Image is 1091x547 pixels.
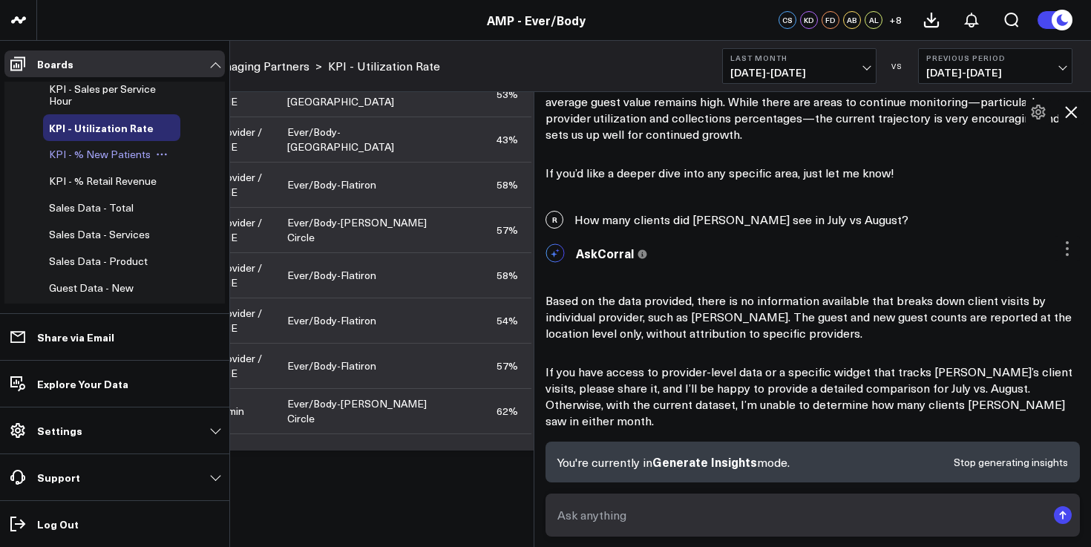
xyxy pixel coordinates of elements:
div: Provider / LME [215,170,274,200]
p: You're currently in mode. [557,453,790,471]
span: Sales Data - Total [49,200,134,214]
a: KPI - Sales per Service Hour [49,83,161,107]
span: KPI - Utilization Rate [49,120,154,135]
a: Guest Data - New [49,282,134,294]
div: 53% [497,87,518,102]
div: 57% [497,223,518,238]
span: R [545,211,563,229]
div: CS [779,11,796,29]
a: Sales Data - Total [49,202,134,214]
a: AMP - Ever/Body [487,12,586,28]
p: Overall, the business is showing strong positive trends in both revenue and collections across al... [545,61,1080,143]
div: Ever/Body-[PERSON_NAME] Circle [287,396,430,426]
a: KPI - Utilization Rate [328,58,440,74]
span: KPI - Sales per Service Hour [49,82,156,108]
a: Log Out [4,511,225,537]
span: Generate Insights [652,453,757,470]
span: KPI - % Retail Revenue [49,174,157,188]
span: Guest Data - New [49,281,134,295]
p: Boards [37,58,73,70]
span: [DATE] - [DATE] [730,67,868,79]
div: Provider / LME [215,215,274,245]
div: Ever/Body-Flatiron [287,268,376,283]
p: If you have access to provider-level data or a specific widget that tracks [PERSON_NAME]’s client... [545,364,1080,429]
span: [DATE] - [DATE] [926,67,1064,79]
div: How many clients did [PERSON_NAME] see in July vs August? [534,203,1091,236]
p: Share via Email [37,331,114,343]
div: Provider / LME [215,79,274,109]
a: KPI - % New Patients [49,148,151,160]
p: Explore Your Data [37,378,128,390]
b: Previous Period [926,53,1064,62]
button: Stop generating insights [954,457,1068,468]
div: 54% [497,313,518,328]
div: AB [843,11,861,29]
div: Ever/Body-[GEOGRAPHIC_DATA] [287,125,430,154]
span: + 8 [889,15,902,25]
a: KPI - % Retail Revenue [49,175,157,187]
button: Previous Period[DATE]-[DATE] [918,48,1072,84]
a: KPI - Utilization Rate [49,122,154,134]
div: 58% [497,177,518,192]
p: Based on the data provided, there is no information available that breaks down client visits by i... [545,292,1080,341]
b: Last Month [730,53,868,62]
div: Provider / LME [215,351,274,381]
p: Support [37,471,80,483]
div: 57% [497,358,518,373]
button: Last Month[DATE]-[DATE] [722,48,877,84]
button: +8 [886,11,904,29]
span: Sales Data - Product [49,254,148,268]
div: Provider / LME [215,261,274,290]
div: Provider / LME [215,125,274,154]
div: Ever/Body-Flatiron [287,313,376,328]
div: Ever/Body-Flatiron [287,177,376,192]
p: If you’d like a deeper dive into any specific area, just let me know! [545,165,1080,181]
p: Settings [37,425,82,436]
div: FD [822,11,839,29]
div: 62% [497,404,518,419]
div: Ever/Body-Flatiron [287,358,376,373]
div: AL [865,11,882,29]
span: AskCorral [576,245,634,261]
div: 58% [497,268,518,283]
div: VS [884,62,911,71]
span: Sales Data - Services [49,227,150,241]
p: Log Out [37,518,79,530]
div: KD [800,11,818,29]
div: 43% [497,132,518,147]
div: Provider / LME [215,306,274,335]
a: Sales Data - Services [49,229,150,240]
div: Ever/Body-[GEOGRAPHIC_DATA] [287,79,430,109]
span: KPI - % New Patients [49,147,151,161]
div: Ever/Body-[PERSON_NAME] Circle [287,215,430,245]
a: Sales Data - Product [49,255,148,267]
